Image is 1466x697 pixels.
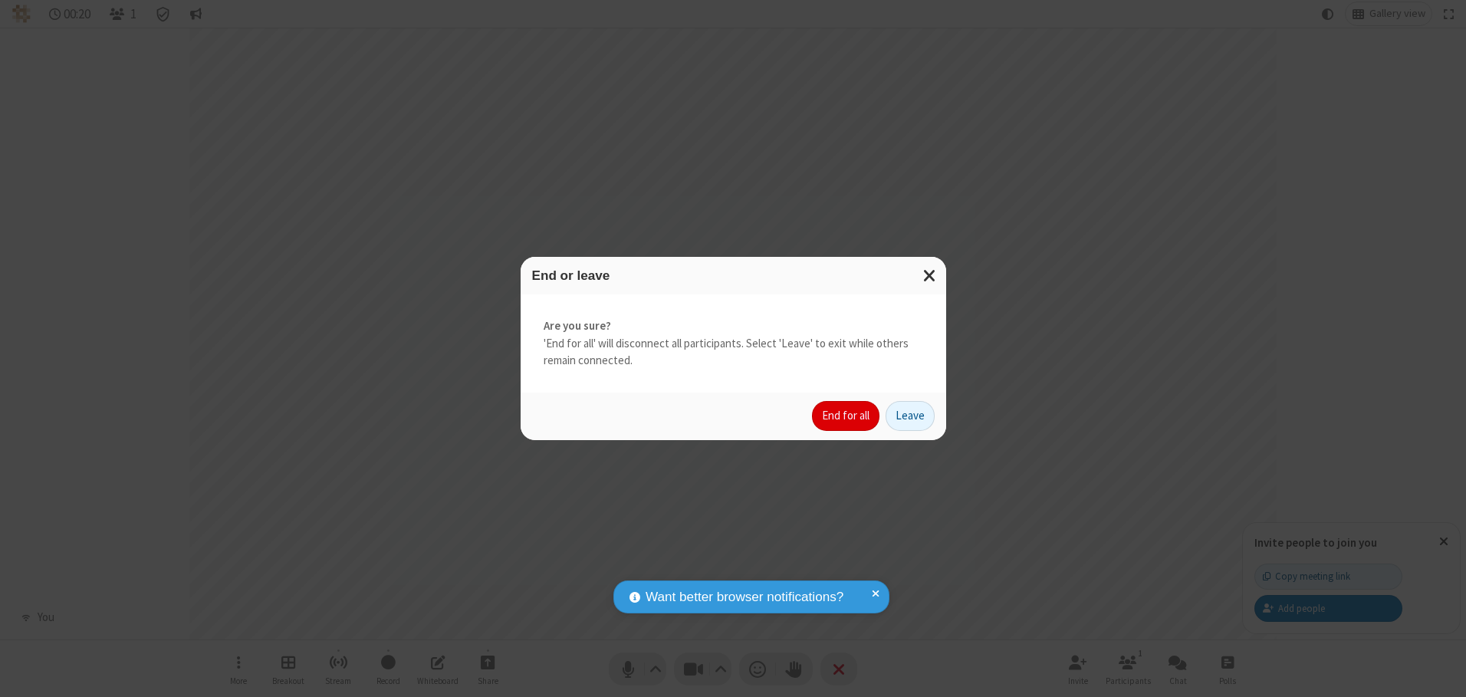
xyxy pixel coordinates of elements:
strong: Are you sure? [544,317,923,335]
span: Want better browser notifications? [646,587,843,607]
button: End for all [812,401,879,432]
div: 'End for all' will disconnect all participants. Select 'Leave' to exit while others remain connec... [521,294,946,393]
button: Leave [886,401,935,432]
button: Close modal [914,257,946,294]
h3: End or leave [532,268,935,283]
